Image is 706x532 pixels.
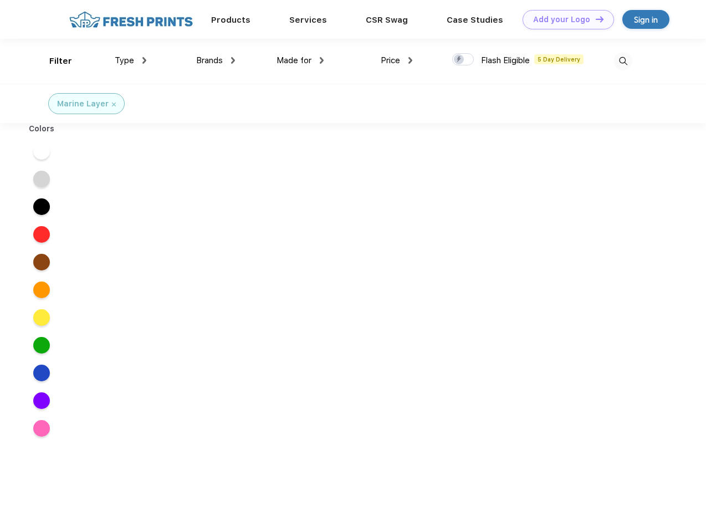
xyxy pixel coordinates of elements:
[57,98,109,110] div: Marine Layer
[534,54,584,64] span: 5 Day Delivery
[142,57,146,64] img: dropdown.png
[66,10,196,29] img: fo%20logo%202.webp
[366,15,408,25] a: CSR Swag
[533,15,590,24] div: Add your Logo
[115,55,134,65] span: Type
[289,15,327,25] a: Services
[614,52,632,70] img: desktop_search.svg
[320,57,324,64] img: dropdown.png
[231,57,235,64] img: dropdown.png
[196,55,223,65] span: Brands
[112,103,116,106] img: filter_cancel.svg
[21,123,63,135] div: Colors
[622,10,669,29] a: Sign in
[49,55,72,68] div: Filter
[634,13,658,26] div: Sign in
[408,57,412,64] img: dropdown.png
[211,15,250,25] a: Products
[481,55,530,65] span: Flash Eligible
[381,55,400,65] span: Price
[277,55,311,65] span: Made for
[596,16,603,22] img: DT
